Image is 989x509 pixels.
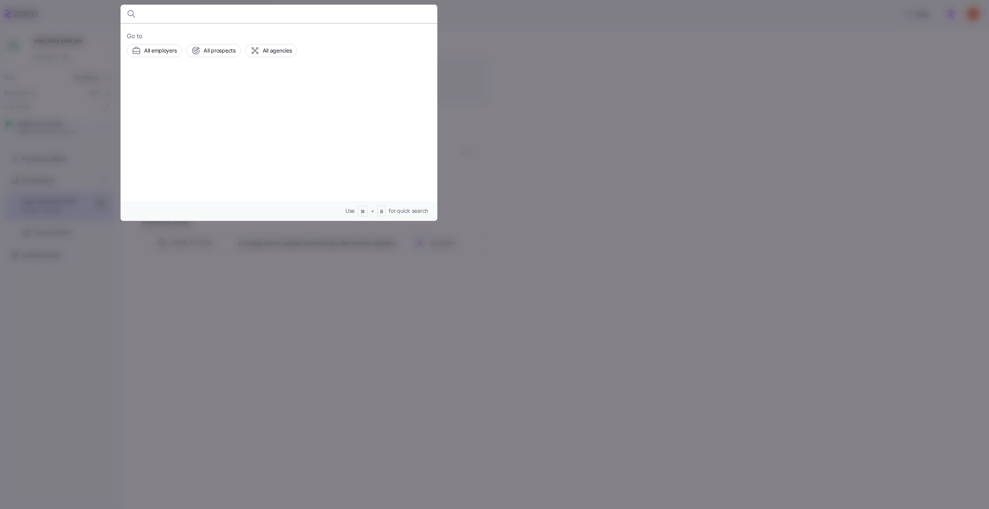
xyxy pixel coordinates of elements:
[204,47,235,54] span: All prospects
[345,207,355,215] span: Use
[127,31,431,41] span: Go to
[186,44,240,57] button: All prospects
[127,44,182,57] button: All employers
[380,209,383,215] span: B
[245,44,297,57] button: All agencies
[144,47,177,54] span: All employers
[371,207,374,215] span: +
[263,47,292,54] span: All agencies
[389,207,428,215] span: for quick search
[360,209,365,215] span: ⌘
